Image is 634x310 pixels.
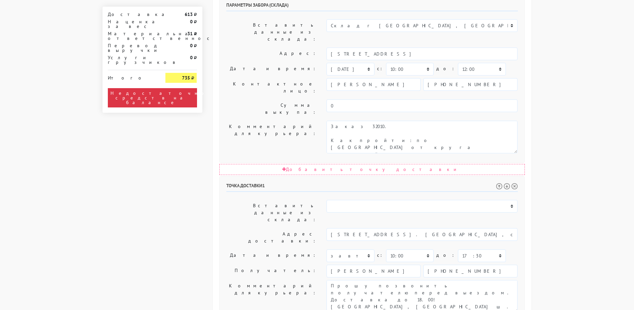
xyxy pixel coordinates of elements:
label: Контактное лицо: [221,78,322,97]
h6: Параметры забора (склада) [226,2,518,11]
strong: 0 [190,19,193,25]
input: Телефон [423,78,518,91]
label: Адрес доставки: [221,228,322,247]
label: c: [377,63,383,75]
label: Вставить данные из склада: [221,19,322,45]
div: Материальная ответственность [103,31,161,41]
div: Итого [108,73,156,80]
strong: 0 [190,55,193,61]
div: Доставка [103,12,161,17]
strong: 735 [182,75,190,81]
input: Телефон [423,265,518,277]
label: до: [436,249,455,261]
label: Комментарий для курьера: [221,121,322,153]
div: Недостаточно средств на балансе [108,88,197,107]
label: до: [436,63,455,75]
label: Вставить данные из склада: [221,200,322,226]
div: Услуги грузчиков [103,55,161,65]
label: c: [377,249,383,261]
label: Получатель: [221,265,322,277]
div: Добавить точку доставки [219,164,525,175]
span: 1 [262,183,265,189]
strong: 613 [185,11,193,17]
label: Дата и время: [221,63,322,76]
h6: Точка доставки [226,183,518,192]
textarea: Как пройти: по [GEOGRAPHIC_DATA] от круга второй поворот во двор. Серые ворота с калиткой между а... [326,121,518,153]
label: Адрес: [221,48,322,60]
label: Дата и время: [221,249,322,262]
div: Наценка за вес [103,19,161,29]
strong: 0 [190,43,193,49]
label: Сумма выкупа: [221,99,322,118]
div: Перевод выручки [103,43,161,53]
input: Имя [326,265,421,277]
input: Имя [326,78,421,91]
strong: 31 [187,31,193,37]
